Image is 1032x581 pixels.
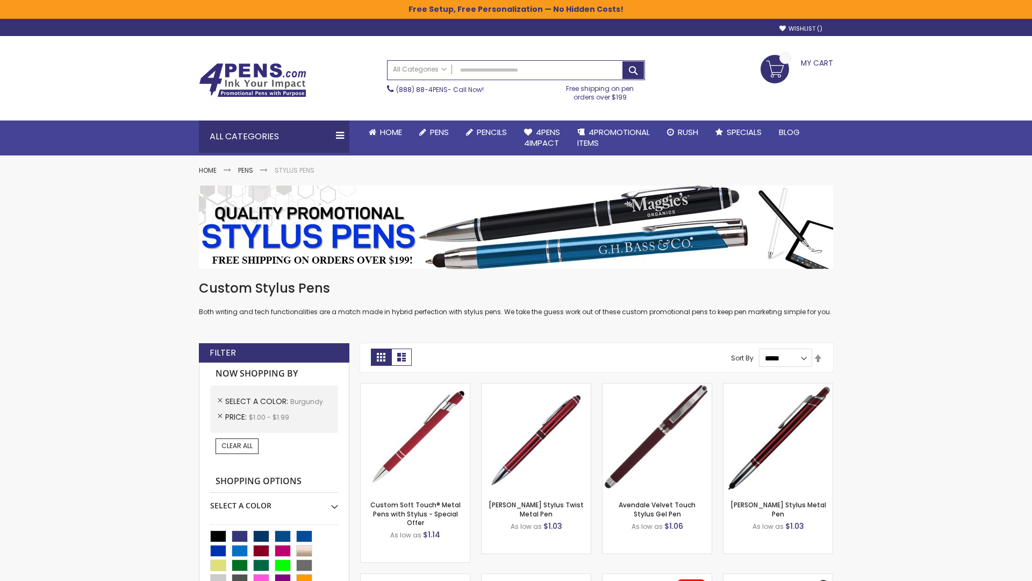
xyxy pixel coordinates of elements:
span: Clear All [221,441,253,450]
span: 4Pens 4impact [524,126,560,148]
span: Price [225,412,249,422]
div: Select A Color [210,493,338,511]
span: 4PROMOTIONAL ITEMS [577,126,650,148]
a: Pencils [457,121,515,144]
a: All Categories [388,61,452,79]
span: Burgundy [290,397,323,406]
a: Avendale Velvet Touch Stylus Gel Pen-Burgundy [603,383,712,392]
strong: Filter [210,347,236,359]
a: [PERSON_NAME] Stylus Metal Pen [730,500,826,518]
a: Custom Soft Touch® Metal Pens with Stylus - Special Offer [370,500,461,527]
img: Colter Stylus Twist Metal Pen-Burgundy [482,384,591,493]
span: $1.03 [543,521,562,532]
span: - Call Now! [396,85,484,94]
a: Pens [238,166,253,175]
span: Pens [430,126,449,138]
strong: Now Shopping by [210,363,338,385]
a: Specials [707,121,770,144]
a: Blog [770,121,808,144]
a: (888) 88-4PENS [396,85,448,94]
strong: Grid [371,349,391,366]
span: As low as [390,530,421,540]
a: Home [360,121,411,144]
h1: Custom Stylus Pens [199,280,833,297]
span: All Categories [393,65,447,74]
a: Avendale Velvet Touch Stylus Gel Pen [619,500,696,518]
div: Free shipping on pen orders over $199 [555,80,646,102]
a: Clear All [216,438,259,454]
img: Olson Stylus Metal Pen-Burgundy [723,384,833,493]
img: Stylus Pens [199,186,833,269]
a: Rush [658,121,707,144]
div: All Categories [199,121,349,153]
a: Olson Stylus Metal Pen-Burgundy [723,383,833,392]
div: Both writing and tech functionalities are a match made in hybrid perfection with stylus pens. We ... [199,280,833,317]
a: Pens [411,121,457,144]
span: As low as [511,522,542,531]
a: Home [199,166,217,175]
a: Colter Stylus Twist Metal Pen-Burgundy [482,383,591,392]
span: Select A Color [225,396,290,407]
a: [PERSON_NAME] Stylus Twist Metal Pen [489,500,584,518]
span: $1.14 [423,529,440,540]
span: As low as [752,522,784,531]
a: 4Pens4impact [515,121,569,155]
span: Rush [678,126,698,138]
span: Specials [727,126,762,138]
a: Wishlist [779,25,822,33]
img: 4Pens Custom Pens and Promotional Products [199,63,306,97]
img: Custom Soft Touch® Metal Pens with Stylus-Burgundy [361,384,470,493]
span: $1.03 [785,521,804,532]
a: 4PROMOTIONALITEMS [569,121,658,155]
span: $1.00 - $1.99 [249,413,289,422]
img: Avendale Velvet Touch Stylus Gel Pen-Burgundy [603,384,712,493]
label: Sort By [731,353,754,363]
strong: Stylus Pens [275,166,314,175]
strong: Shopping Options [210,470,338,493]
span: Pencils [477,126,507,138]
span: As low as [632,522,663,531]
a: Custom Soft Touch® Metal Pens with Stylus-Burgundy [361,383,470,392]
span: Blog [779,126,800,138]
span: $1.06 [664,521,683,532]
span: Home [380,126,402,138]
